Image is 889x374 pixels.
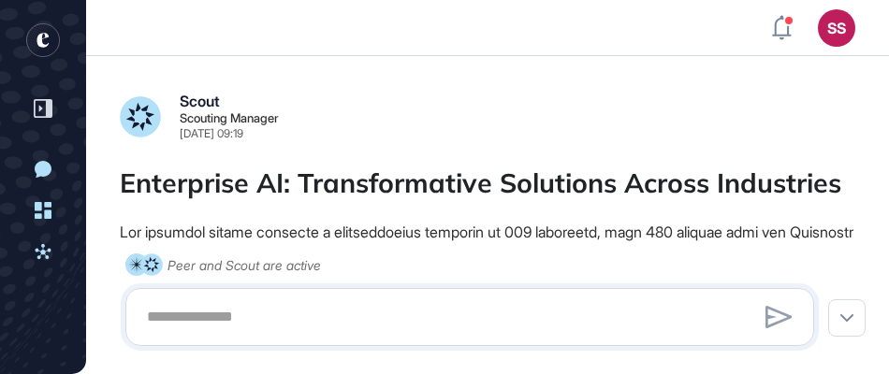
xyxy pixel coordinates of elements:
button: SS [818,9,855,47]
div: Peer and Scout are active [168,253,321,277]
h4: Enterprise AI: Transformative Solutions Across Industries [120,169,855,196]
div: Scout [180,93,220,108]
div: entrapeer-logo [26,23,60,57]
div: [DATE] 09:19 [180,128,243,139]
div: Scouting Manager [180,112,279,124]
